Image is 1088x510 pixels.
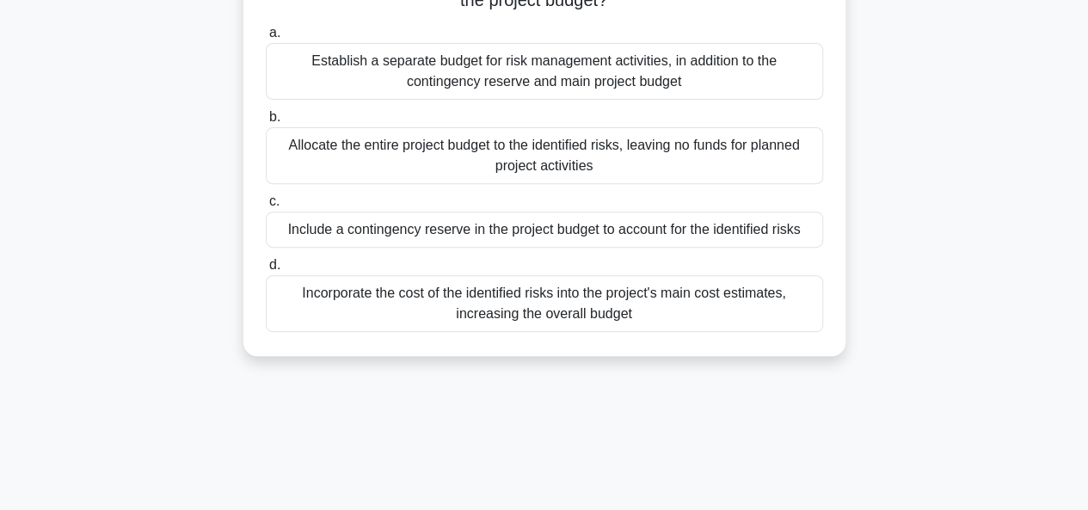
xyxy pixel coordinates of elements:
[269,25,280,40] span: a.
[266,275,823,332] div: Incorporate the cost of the identified risks into the project's main cost estimates, increasing t...
[266,127,823,184] div: Allocate the entire project budget to the identified risks, leaving no funds for planned project ...
[269,194,280,208] span: c.
[266,43,823,100] div: Establish a separate budget for risk management activities, in addition to the contingency reserv...
[269,109,280,124] span: b.
[269,257,280,272] span: d.
[266,212,823,248] div: Include a contingency reserve in the project budget to account for the identified risks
